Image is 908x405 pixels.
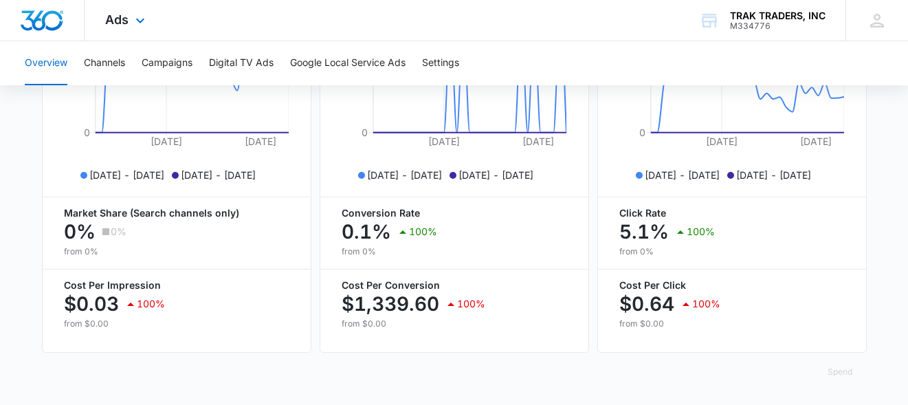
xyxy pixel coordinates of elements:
[342,281,566,290] p: Cost Per Conversion
[410,227,438,237] p: 100%
[65,318,289,330] p: from $0.00
[737,168,812,182] p: [DATE] - [DATE]
[342,245,566,258] p: from 0%
[687,227,716,237] p: 100%
[799,135,831,147] tspan: [DATE]
[620,293,675,315] p: $0.64
[620,208,844,218] p: Click Rate
[65,208,289,218] p: Market Share (Search channels only)
[620,245,844,258] p: from 0%
[65,293,120,315] p: $0.03
[84,41,125,85] button: Channels
[342,221,392,243] p: 0.1%
[705,135,737,147] tspan: [DATE]
[645,168,720,182] p: [DATE] - [DATE]
[459,168,534,182] p: [DATE] - [DATE]
[111,227,127,237] p: 0%
[137,299,166,309] p: 100%
[90,168,165,182] p: [DATE] - [DATE]
[620,281,844,290] p: Cost Per Click
[361,127,367,138] tspan: 0
[730,21,826,31] div: account id
[65,281,289,290] p: Cost Per Impression
[83,127,89,138] tspan: 0
[620,221,669,243] p: 5.1%
[25,41,67,85] button: Overview
[458,299,486,309] p: 100%
[244,135,276,147] tspan: [DATE]
[522,135,553,147] tspan: [DATE]
[290,41,406,85] button: Google Local Service Ads
[342,293,440,315] p: $1,339.60
[65,221,96,243] p: 0%
[65,245,289,258] p: from 0%
[730,10,826,21] div: account name
[639,127,645,138] tspan: 0
[181,168,256,182] p: [DATE] - [DATE]
[142,41,192,85] button: Campaigns
[815,355,867,388] button: Spend
[620,318,844,330] p: from $0.00
[342,208,566,218] p: Conversion Rate
[105,12,129,27] span: Ads
[150,135,181,147] tspan: [DATE]
[428,135,459,147] tspan: [DATE]
[342,318,566,330] p: from $0.00
[209,41,274,85] button: Digital TV Ads
[422,41,459,85] button: Settings
[693,299,721,309] p: 100%
[368,168,443,182] p: [DATE] - [DATE]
